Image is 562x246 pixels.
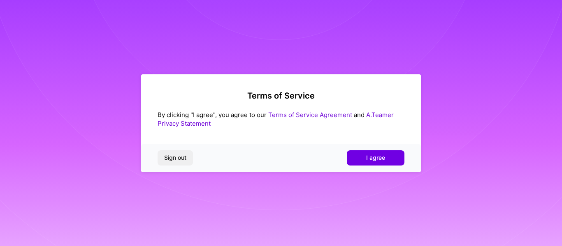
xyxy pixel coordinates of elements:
span: Sign out [164,154,186,162]
div: By clicking "I agree", you agree to our and [158,110,404,128]
h2: Terms of Service [158,91,404,101]
button: I agree [347,150,404,165]
span: I agree [366,154,385,162]
button: Sign out [158,150,193,165]
a: Terms of Service Agreement [268,111,352,119]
